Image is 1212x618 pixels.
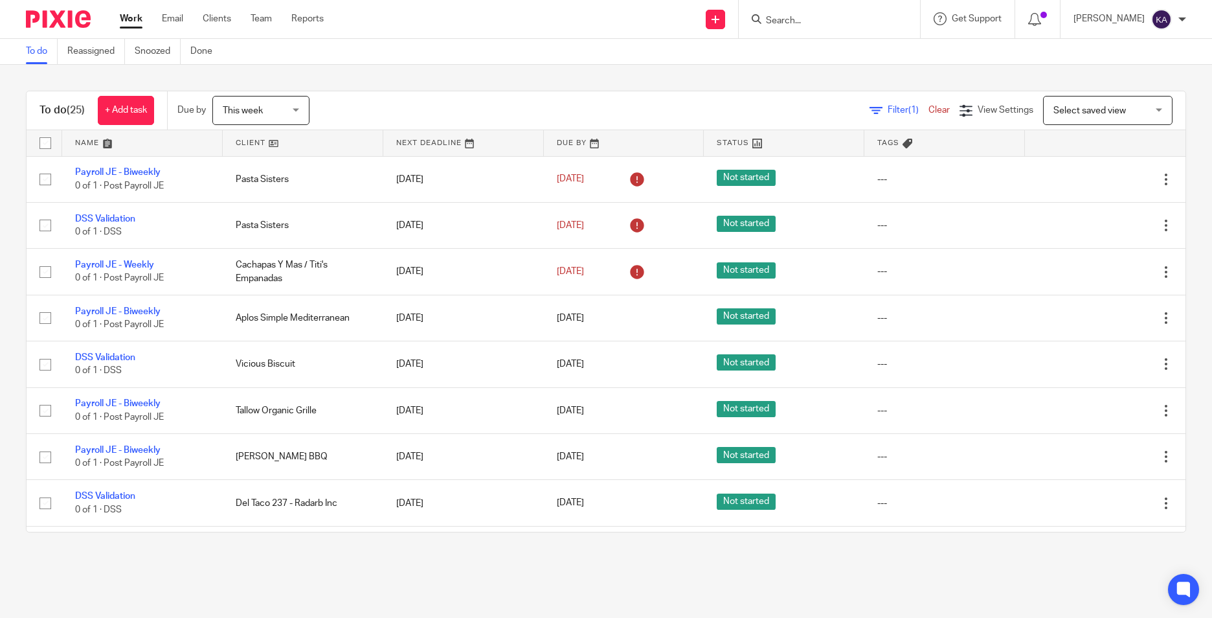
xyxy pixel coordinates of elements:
[877,450,1012,463] div: ---
[717,354,776,371] span: Not started
[717,170,776,186] span: Not started
[75,367,122,376] span: 0 of 1 · DSS
[67,105,85,115] span: (25)
[223,387,383,433] td: Tallow Organic Grille
[717,494,776,510] span: Not started
[383,526,544,572] td: [DATE]
[717,447,776,463] span: Not started
[39,104,85,117] h1: To do
[26,10,91,28] img: Pixie
[223,249,383,295] td: Cachapas Y Mas / Titi's Empanadas
[383,202,544,248] td: [DATE]
[557,314,584,323] span: [DATE]
[75,505,122,514] span: 0 of 1 · DSS
[223,106,263,115] span: This week
[877,404,1012,417] div: ---
[75,168,161,177] a: Payroll JE - Biweekly
[952,14,1002,23] span: Get Support
[162,12,183,25] a: Email
[75,413,164,422] span: 0 of 1 · Post Payroll JE
[908,106,919,115] span: (1)
[928,106,950,115] a: Clear
[75,399,161,408] a: Payroll JE - Biweekly
[75,446,161,455] a: Payroll JE - Biweekly
[557,360,584,369] span: [DATE]
[223,295,383,341] td: Aplos Simple Mediterranean
[26,39,58,64] a: To do
[223,156,383,202] td: Pasta Sisters
[978,106,1033,115] span: View Settings
[223,526,383,572] td: Cachapas Y Mas / Titi's Empanadas
[383,249,544,295] td: [DATE]
[717,401,776,417] span: Not started
[1053,106,1126,115] span: Select saved view
[177,104,206,117] p: Due by
[877,173,1012,186] div: ---
[251,12,272,25] a: Team
[557,221,584,230] span: [DATE]
[383,387,544,433] td: [DATE]
[557,499,584,508] span: [DATE]
[223,202,383,248] td: Pasta Sisters
[223,341,383,387] td: Vicious Biscuit
[67,39,125,64] a: Reassigned
[383,295,544,341] td: [DATE]
[557,452,584,461] span: [DATE]
[877,219,1012,232] div: ---
[75,307,161,316] a: Payroll JE - Biweekly
[383,156,544,202] td: [DATE]
[135,39,181,64] a: Snoozed
[717,262,776,279] span: Not started
[557,175,584,184] span: [DATE]
[98,96,154,125] a: + Add task
[75,260,154,269] a: Payroll JE - Weekly
[75,181,164,190] span: 0 of 1 · Post Payroll JE
[383,341,544,387] td: [DATE]
[190,39,222,64] a: Done
[877,358,1012,371] div: ---
[557,267,584,276] span: [DATE]
[383,480,544,526] td: [DATE]
[223,480,383,526] td: Del Taco 237 - Radarb Inc
[75,459,164,468] span: 0 of 1 · Post Payroll JE
[75,320,164,329] span: 0 of 1 · Post Payroll JE
[75,214,135,223] a: DSS Validation
[717,308,776,325] span: Not started
[291,12,324,25] a: Reports
[223,434,383,480] td: [PERSON_NAME] BBQ
[75,353,135,362] a: DSS Validation
[877,312,1012,325] div: ---
[888,106,928,115] span: Filter
[75,492,135,501] a: DSS Validation
[1151,9,1172,30] img: svg%3E
[717,216,776,232] span: Not started
[557,406,584,415] span: [DATE]
[120,12,142,25] a: Work
[203,12,231,25] a: Clients
[1073,12,1145,25] p: [PERSON_NAME]
[877,497,1012,510] div: ---
[383,434,544,480] td: [DATE]
[765,16,881,27] input: Search
[75,274,164,283] span: 0 of 1 · Post Payroll JE
[877,265,1012,278] div: ---
[877,139,899,146] span: Tags
[75,227,122,236] span: 0 of 1 · DSS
